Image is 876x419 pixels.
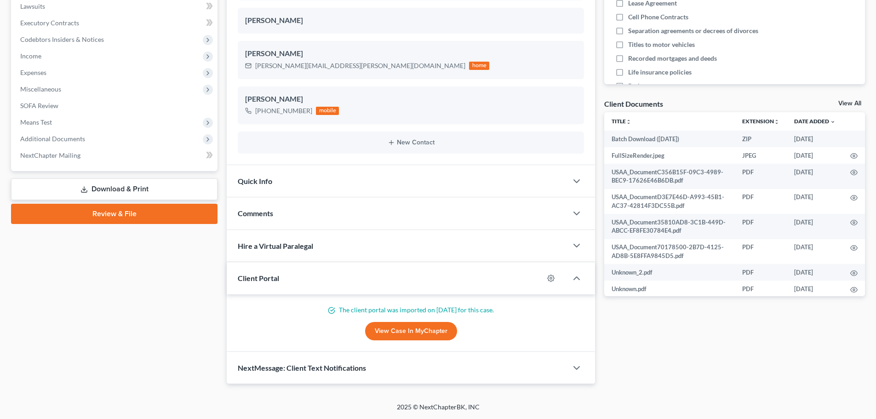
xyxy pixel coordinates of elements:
[735,131,787,147] td: ZIP
[176,402,700,419] div: 2025 © NextChapterBK, INC
[245,48,577,59] div: [PERSON_NAME]
[735,239,787,264] td: PDF
[20,135,85,143] span: Additional Documents
[735,264,787,281] td: PDF
[735,281,787,297] td: PDF
[20,102,58,109] span: SOFA Review
[20,35,104,43] span: Codebtors Insiders & Notices
[20,52,41,60] span: Income
[255,61,465,70] div: [PERSON_NAME][EMAIL_ADDRESS][PERSON_NAME][DOMAIN_NAME]
[787,239,843,264] td: [DATE]
[787,281,843,297] td: [DATE]
[245,94,577,105] div: [PERSON_NAME]
[838,100,861,107] a: View All
[20,2,45,10] span: Lawsuits
[245,139,577,146] button: New Contact
[255,106,312,115] div: [PHONE_NUMBER]
[238,363,366,372] span: NextMessage: Client Text Notifications
[787,164,843,189] td: [DATE]
[604,99,663,109] div: Client Documents
[469,62,489,70] div: home
[735,214,787,239] td: PDF
[20,151,80,159] span: NextChapter Mailing
[626,119,631,125] i: unfold_more
[13,15,218,31] a: Executory Contracts
[238,274,279,282] span: Client Portal
[20,85,61,93] span: Miscellaneous
[735,189,787,214] td: PDF
[238,177,272,185] span: Quick Info
[612,118,631,125] a: Titleunfold_more
[787,147,843,164] td: [DATE]
[13,147,218,164] a: NextChapter Mailing
[604,239,735,264] td: USAA_Document70178500-2B7D-4125-AD8B-5E8FFA9845D5.pdf
[787,264,843,281] td: [DATE]
[628,68,692,77] span: Life insurance policies
[13,98,218,114] a: SOFA Review
[742,118,779,125] a: Extensionunfold_more
[628,54,717,63] span: Recorded mortgages and deeds
[628,26,758,35] span: Separation agreements or decrees of divorces
[20,69,46,76] span: Expenses
[628,12,688,22] span: Cell Phone Contracts
[735,147,787,164] td: JPEG
[316,107,339,115] div: mobile
[604,264,735,281] td: Unknown_2.pdf
[365,322,457,340] a: View Case in MyChapter
[604,164,735,189] td: USAA_DocumentC356B15F-09C3-4989-BEC9-17626E46B6DB.pdf
[787,214,843,239] td: [DATE]
[238,241,313,250] span: Hire a Virtual Paralegal
[787,189,843,214] td: [DATE]
[238,305,584,315] p: The client portal was imported on [DATE] for this case.
[830,119,836,125] i: expand_more
[787,131,843,147] td: [DATE]
[245,15,577,26] div: [PERSON_NAME]
[604,281,735,297] td: Unknown.pdf
[20,19,79,27] span: Executory Contracts
[604,189,735,214] td: USAA_DocumentD3E7E46D-A993-45B1-AC37-42814F3DC55B.pdf
[604,147,735,164] td: FullSizeRender.jpeg
[794,118,836,125] a: Date Added expand_more
[11,204,218,224] a: Review & File
[628,40,695,49] span: Titles to motor vehicles
[604,131,735,147] td: Batch Download ([DATE])
[774,119,779,125] i: unfold_more
[735,164,787,189] td: PDF
[11,178,218,200] a: Download & Print
[628,81,717,91] span: Retirement account statements
[238,209,273,218] span: Comments
[20,118,52,126] span: Means Test
[604,214,735,239] td: USAA_Document35810AD8-3C1B-449D-ABCC-EF8FE30784E4.pdf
